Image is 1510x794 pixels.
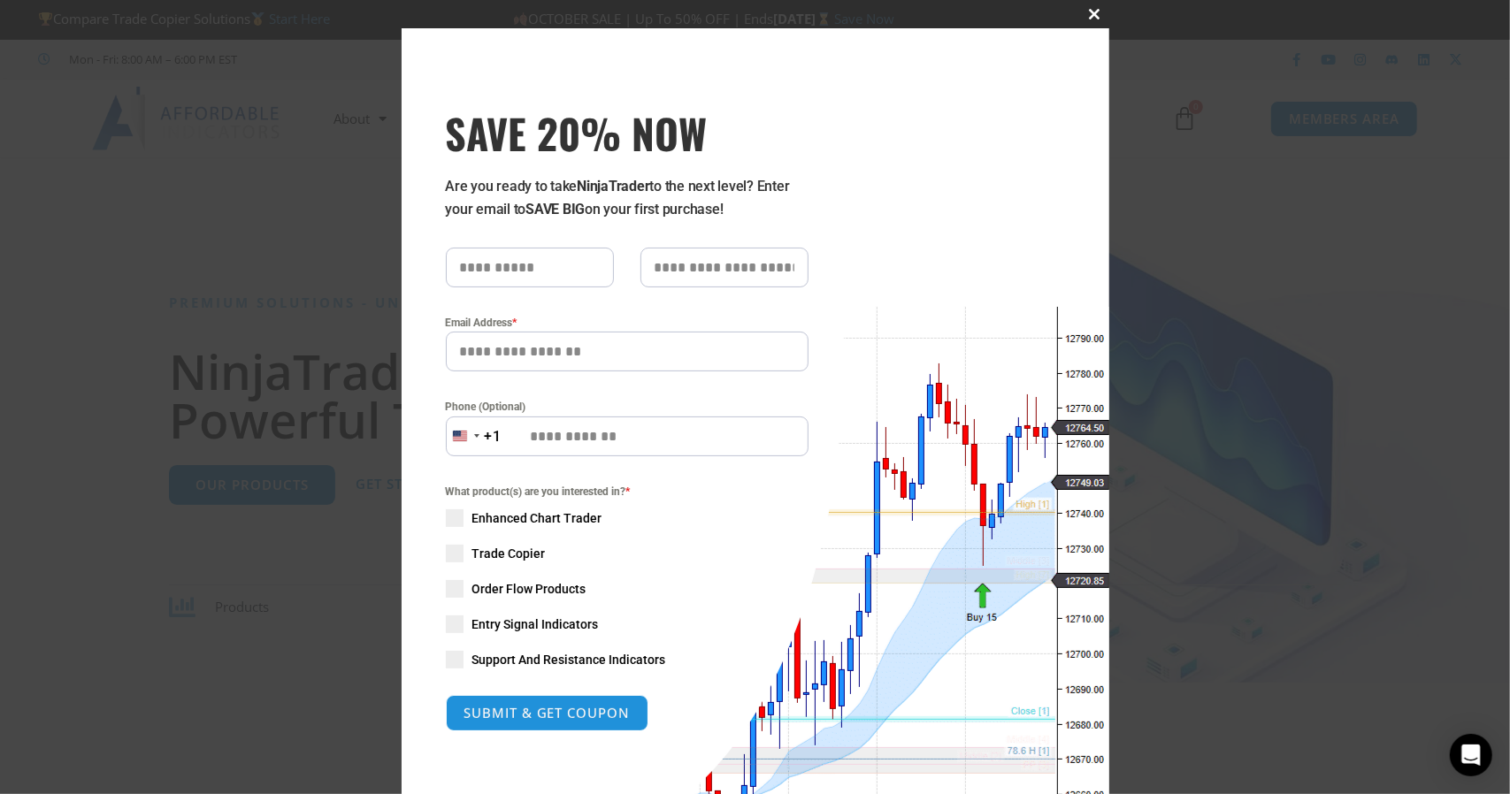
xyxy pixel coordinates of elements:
button: SUBMIT & GET COUPON [446,695,648,731]
div: +1 [485,425,502,448]
strong: NinjaTrader [577,178,649,195]
span: Entry Signal Indicators [472,615,599,633]
span: Order Flow Products [472,580,586,598]
h3: SAVE 20% NOW [446,108,809,157]
label: Email Address [446,314,809,332]
strong: SAVE BIG [525,201,585,218]
label: Phone (Optional) [446,398,809,416]
p: Are you ready to take to the next level? Enter your email to on your first purchase! [446,175,809,221]
span: Support And Resistance Indicators [472,651,666,668]
label: Enhanced Chart Trader [446,509,809,527]
div: Open Intercom Messenger [1450,734,1492,776]
button: Selected country [446,416,502,456]
span: What product(s) are you interested in? [446,483,809,500]
span: Trade Copier [472,545,546,562]
label: Order Flow Products [446,580,809,598]
label: Entry Signal Indicators [446,615,809,633]
span: Enhanced Chart Trader [472,509,602,527]
label: Trade Copier [446,545,809,562]
label: Support And Resistance Indicators [446,651,809,668]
